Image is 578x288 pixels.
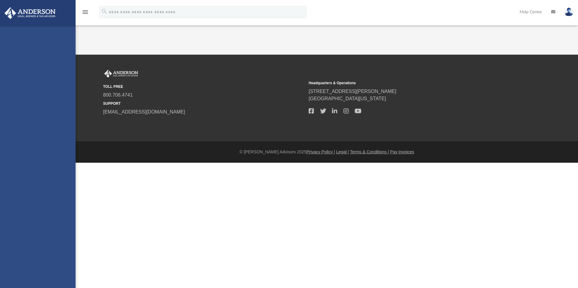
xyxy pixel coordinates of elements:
a: Privacy Policy | [307,149,335,154]
a: [GEOGRAPHIC_DATA][US_STATE] [309,96,386,101]
div: © [PERSON_NAME] Advisors 2025 [76,149,578,155]
small: TOLL FREE [103,84,304,89]
img: User Pic [564,8,573,16]
a: Terms & Conditions | [350,149,389,154]
a: 800.706.4741 [103,92,133,98]
small: Headquarters & Operations [309,80,510,86]
small: SUPPORT [103,101,304,106]
img: Anderson Advisors Platinum Portal [3,7,57,19]
a: [STREET_ADDRESS][PERSON_NAME] [309,89,396,94]
i: menu [82,8,89,16]
img: Anderson Advisors Platinum Portal [103,70,139,78]
a: menu [82,11,89,16]
a: Legal | [336,149,349,154]
a: Pay Invoices [390,149,414,154]
i: search [101,8,108,15]
a: [EMAIL_ADDRESS][DOMAIN_NAME] [103,109,185,114]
